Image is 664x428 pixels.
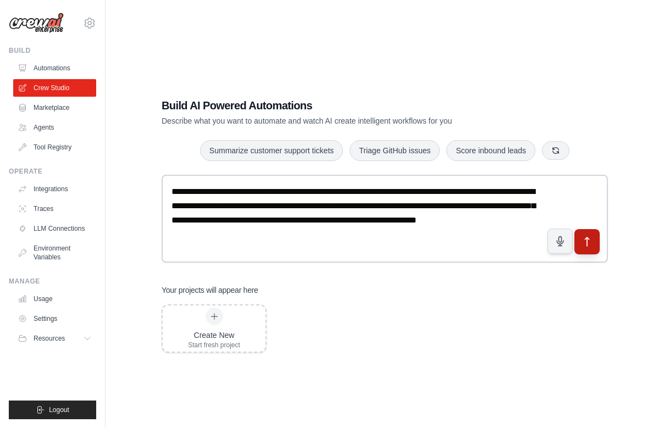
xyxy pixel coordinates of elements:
a: Crew Studio [13,79,96,97]
a: Settings [13,310,96,327]
a: Usage [13,290,96,308]
span: Resources [34,334,65,343]
a: LLM Connections [13,220,96,237]
button: Triage GitHub issues [350,140,440,161]
button: Summarize customer support tickets [200,140,343,161]
h3: Your projects will appear here [162,285,258,296]
a: Automations [13,59,96,77]
h1: Build AI Powered Automations [162,98,531,113]
a: Traces [13,200,96,218]
div: Manage [9,277,96,286]
span: Logout [49,405,69,414]
iframe: Chat Widget [609,375,664,428]
div: Operate [9,167,96,176]
p: Describe what you want to automate and watch AI create intelligent workflows for you [162,115,531,126]
button: Score inbound leads [446,140,535,161]
button: Resources [13,330,96,347]
a: Integrations [13,180,96,198]
img: Logo [9,13,64,34]
a: Environment Variables [13,240,96,266]
button: Click to speak your automation idea [547,229,573,254]
button: Logout [9,401,96,419]
button: Get new suggestions [542,141,569,160]
a: Agents [13,119,96,136]
div: Create New [188,330,240,341]
div: Start fresh project [188,341,240,349]
a: Tool Registry [13,138,96,156]
a: Marketplace [13,99,96,116]
div: Build [9,46,96,55]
